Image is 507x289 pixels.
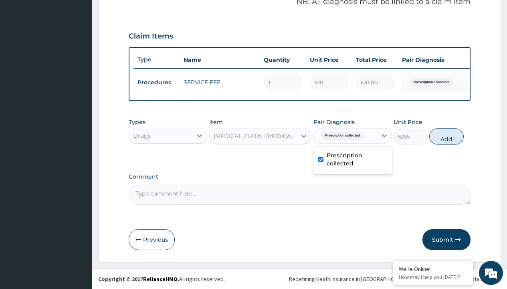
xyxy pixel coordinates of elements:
[92,269,507,289] footer: All rights reserved.
[289,275,501,283] div: Redefining Heath Insurance in [GEOGRAPHIC_DATA] using Telemedicine and Data Science!
[129,119,145,126] label: Types
[313,118,355,126] label: Pair Diagnosis
[180,74,260,90] td: SERVICE FEE
[399,274,467,281] p: How may I help you today?
[131,4,151,23] div: Minimize live chat window
[4,199,153,227] textarea: Type your message and hit 'Enter'
[133,52,180,67] th: Type
[42,45,135,55] div: Chat with us now
[209,118,223,126] label: Item
[429,128,463,144] button: Add
[46,91,111,172] span: We're online!
[133,132,151,140] div: Drugs
[143,275,178,283] a: RelianceHMO
[260,52,306,68] th: Quantity
[398,52,486,68] th: Pair Diagnosis
[129,32,173,41] h3: Claim Items
[410,78,453,86] span: Prescription collected
[214,132,298,140] div: [MEDICAL_DATA] ([MEDICAL_DATA]) CREAM
[306,52,352,68] th: Unit Price
[133,75,180,90] td: Procedures
[321,132,364,140] span: Prescription collected
[327,151,387,167] label: Prescription collected
[98,275,179,283] strong: Copyright © 2017 .
[129,173,471,180] label: Comment
[15,40,32,60] img: d_794563401_company_1708531726252_794563401
[399,265,467,273] div: We're Online!
[352,52,398,68] th: Total Price
[394,118,422,126] label: Unit Price
[422,229,471,250] button: Submit
[180,52,260,68] th: Name
[129,229,175,250] button: Previous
